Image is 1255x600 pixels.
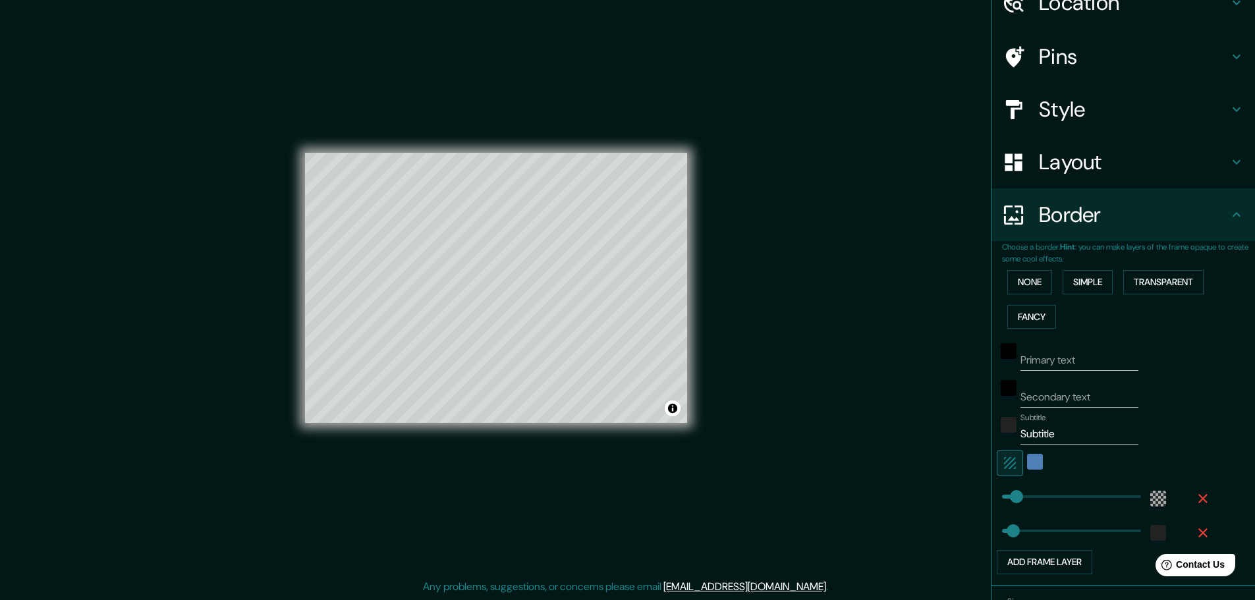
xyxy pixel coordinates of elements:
[1020,412,1046,423] label: Subtitle
[997,550,1092,574] button: Add frame layer
[1039,149,1229,175] h4: Layout
[1001,417,1017,433] button: color-222222
[1063,270,1113,294] button: Simple
[1027,454,1043,470] button: color-4E7FB6
[663,580,826,593] a: [EMAIL_ADDRESS][DOMAIN_NAME]
[991,30,1255,83] div: Pins
[1060,242,1075,252] b: Hint
[1001,343,1017,359] button: black
[1150,525,1166,541] button: color-222222
[1007,305,1056,329] button: Fancy
[1039,96,1229,123] h4: Style
[1039,43,1229,70] h4: Pins
[423,579,828,595] p: Any problems, suggestions, or concerns please email .
[1001,380,1017,396] button: black
[665,400,681,416] button: Toggle attribution
[991,136,1255,188] div: Layout
[1123,270,1204,294] button: Transparent
[1150,491,1166,506] button: color-55555544
[828,579,830,595] div: .
[1007,270,1052,294] button: None
[991,83,1255,136] div: Style
[991,188,1255,241] div: Border
[830,579,833,595] div: .
[1039,202,1229,228] h4: Border
[1138,549,1241,586] iframe: Help widget launcher
[1002,241,1255,265] p: Choose a border. : you can make layers of the frame opaque to create some cool effects.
